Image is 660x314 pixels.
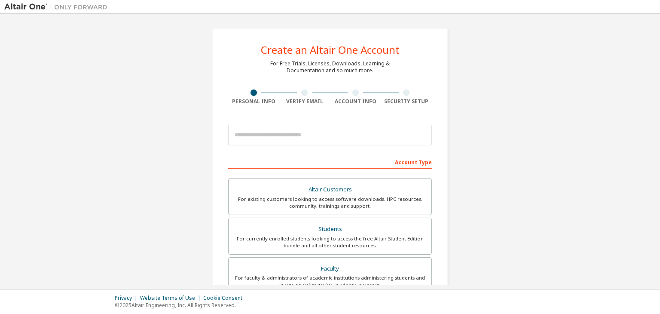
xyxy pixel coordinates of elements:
div: Privacy [115,295,140,302]
div: For existing customers looking to access software downloads, HPC resources, community, trainings ... [234,196,426,209]
div: Faculty [234,263,426,275]
div: For currently enrolled students looking to access the free Altair Student Edition bundle and all ... [234,235,426,249]
div: Account Type [228,155,432,169]
div: Personal Info [228,98,279,105]
div: Altair Customers [234,184,426,196]
div: Create an Altair One Account [261,45,400,55]
p: © 2025 Altair Engineering, Inc. All Rights Reserved. [115,302,247,309]
div: Account Info [330,98,381,105]
div: Verify Email [279,98,330,105]
div: For faculty & administrators of academic institutions administering students and accessing softwa... [234,274,426,288]
div: Cookie Consent [203,295,247,302]
div: Students [234,223,426,235]
img: Altair One [4,3,112,11]
div: Security Setup [381,98,432,105]
div: For Free Trials, Licenses, Downloads, Learning & Documentation and so much more. [270,60,390,74]
div: Website Terms of Use [140,295,203,302]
